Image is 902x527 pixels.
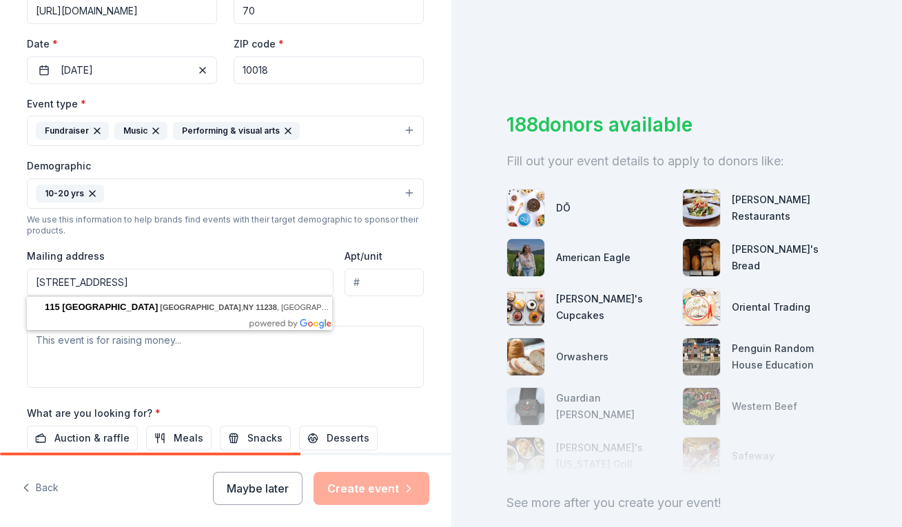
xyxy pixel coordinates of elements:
[213,472,303,505] button: Maybe later
[160,303,241,311] span: [GEOGRAPHIC_DATA]
[45,302,60,312] span: 115
[506,150,848,172] div: Fill out your event details to apply to donors like:
[507,239,544,276] img: photo for American Eagle
[299,426,378,451] button: Desserts
[507,189,544,227] img: photo for DŌ
[27,269,334,296] input: Enter a US address
[234,37,284,51] label: ZIP code
[27,159,91,173] label: Demographic
[556,200,571,216] div: DŌ
[732,192,847,225] div: [PERSON_NAME] Restaurants
[114,122,167,140] div: Music
[732,241,847,274] div: [PERSON_NAME]'s Bread
[556,249,631,266] div: American Eagle
[732,299,810,316] div: Oriental Trading
[62,302,158,312] span: [GEOGRAPHIC_DATA]
[27,116,424,146] button: FundraiserMusicPerforming & visual arts
[683,289,720,326] img: photo for Oriental Trading
[256,303,277,311] span: 11238
[54,430,130,446] span: Auction & raffle
[234,56,424,84] input: 12345 (U.S. only)
[27,214,424,236] div: We use this information to help brands find events with their target demographic to sponsor their...
[327,430,369,446] span: Desserts
[243,303,254,311] span: NY
[36,122,109,140] div: Fundraiser
[27,37,217,51] label: Date
[247,430,283,446] span: Snacks
[506,110,848,139] div: 188 donors available
[683,189,720,227] img: photo for Cameron Mitchell Restaurants
[345,249,382,263] label: Apt/unit
[160,303,360,311] span: , , [GEOGRAPHIC_DATA]
[27,97,86,111] label: Event type
[556,291,671,324] div: [PERSON_NAME]'s Cupcakes
[27,178,424,209] button: 10-20 yrs
[36,185,104,203] div: 10-20 yrs
[173,122,300,140] div: Performing & visual arts
[22,474,59,503] button: Back
[174,430,203,446] span: Meals
[146,426,212,451] button: Meals
[27,56,217,84] button: [DATE]
[27,426,138,451] button: Auction & raffle
[683,239,720,276] img: photo for Amy's Bread
[220,426,291,451] button: Snacks
[507,289,544,326] img: photo for Molly's Cupcakes
[506,492,848,514] div: See more after you create your event!
[27,406,161,420] label: What are you looking for?
[345,269,424,296] input: #
[27,249,105,263] label: Mailing address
